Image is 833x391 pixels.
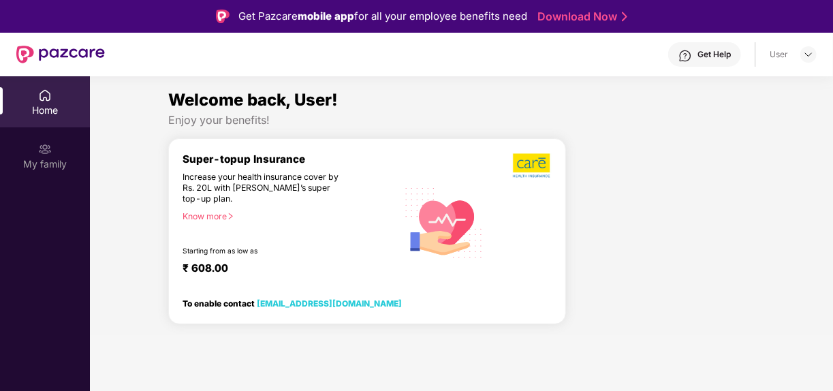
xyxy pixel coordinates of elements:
img: Stroke [622,10,627,24]
div: Know more [183,211,390,221]
div: User [770,49,788,60]
div: Get Pazcare for all your employee benefits need [239,8,528,25]
div: Super-topup Insurance [183,153,398,166]
img: New Pazcare Logo [16,46,105,63]
img: svg+xml;base64,PHN2ZyB3aWR0aD0iMjAiIGhlaWdodD0iMjAiIHZpZXdCb3g9IjAgMCAyMCAyMCIgZmlsbD0ibm9uZSIgeG... [38,142,52,156]
img: svg+xml;base64,PHN2ZyB4bWxucz0iaHR0cDovL3d3dy53My5vcmcvMjAwMC9zdmciIHhtbG5zOnhsaW5rPSJodHRwOi8vd3... [398,175,490,269]
strong: mobile app [298,10,355,22]
img: svg+xml;base64,PHN2ZyBpZD0iRHJvcGRvd24tMzJ4MzIiIHhtbG5zPSJodHRwOi8vd3d3LnczLm9yZy8yMDAwL3N2ZyIgd2... [803,49,814,60]
div: ₹ 608.00 [183,262,384,278]
div: Enjoy your benefits! [168,113,754,127]
span: right [227,213,234,220]
a: Download Now [538,10,623,24]
img: svg+xml;base64,PHN2ZyBpZD0iSG9tZSIgeG1sbnM9Imh0dHA6Ly93d3cudzMub3JnLzIwMDAvc3ZnIiB3aWR0aD0iMjAiIG... [38,89,52,102]
img: b5dec4f62d2307b9de63beb79f102df3.png [513,153,552,178]
div: Get Help [697,49,731,60]
span: Welcome back, User! [168,90,338,110]
div: To enable contact [183,298,402,308]
img: svg+xml;base64,PHN2ZyBpZD0iSGVscC0zMngzMiIgeG1sbnM9Imh0dHA6Ly93d3cudzMub3JnLzIwMDAvc3ZnIiB3aWR0aD... [678,49,692,63]
div: Increase your health insurance cover by Rs. 20L with [PERSON_NAME]’s super top-up plan. [183,172,339,205]
div: Starting from as low as [183,247,340,256]
img: Logo [216,10,230,23]
a: [EMAIL_ADDRESS][DOMAIN_NAME] [257,298,402,309]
